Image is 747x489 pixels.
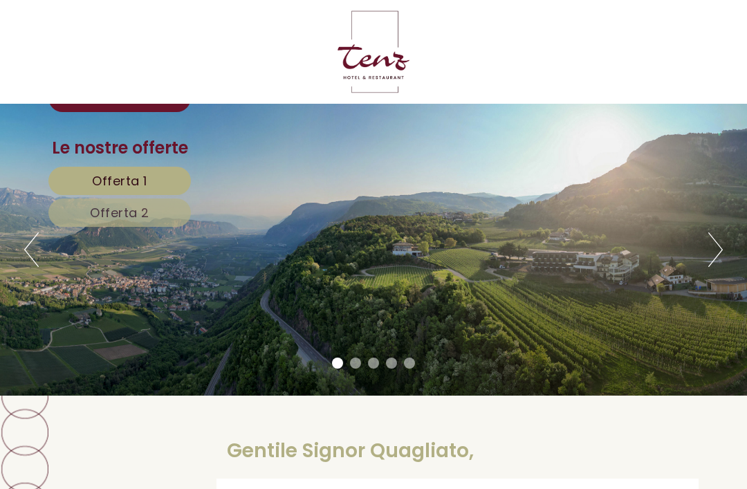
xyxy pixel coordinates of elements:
div: Le nostre offerte [48,136,191,160]
button: Previous [24,232,39,267]
h1: Gentile Signor Quagliato, [227,441,474,462]
span: Offerta 1 [92,172,147,190]
span: Offerta 2 [90,204,149,221]
button: Next [708,232,723,267]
